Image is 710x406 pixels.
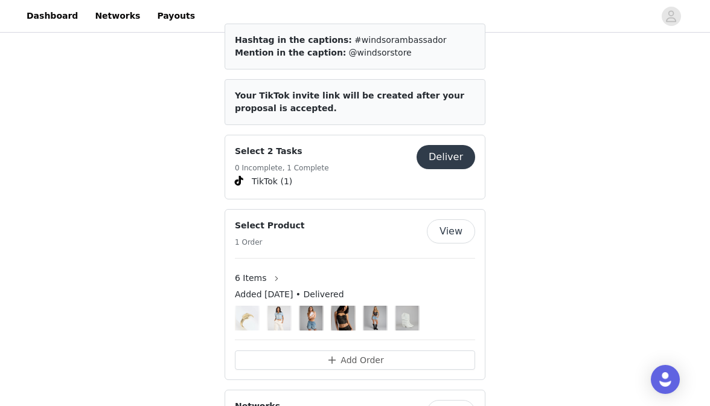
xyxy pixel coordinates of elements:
[150,2,202,30] a: Payouts
[19,2,85,30] a: Dashboard
[235,163,329,173] h5: 0 Incomplete, 1 Complete
[268,306,290,330] img: Cutely Casual Short Sleeve Denim Jacket
[417,145,475,169] button: Deliver
[236,306,258,330] img: Keeping Time Oval Watch Bracelet
[267,303,292,333] img: Image Background Blur
[88,2,147,30] a: Networks
[235,145,329,158] h4: Select 2 Tasks
[331,303,356,333] img: Image Background Blur
[225,135,485,199] div: Select 2 Tasks
[235,288,344,301] span: Added [DATE] • Delivered
[665,7,677,26] div: avatar
[235,219,305,232] h4: Select Product
[395,303,420,333] img: Image Background Blur
[427,219,475,243] button: View
[354,35,447,45] span: #windsorambassador
[396,306,418,330] img: Cowgirl Off Duty Fold Over Western Boots
[332,306,354,330] img: Sultry Eye Candy Floral Velvet Mesh Bustier
[364,306,386,330] img: Oops I Slayed Again Denim Micro Skort
[225,209,485,380] div: Select Product
[349,48,412,57] span: @windsorstore
[363,303,388,333] img: Image Background Blur
[300,306,322,330] img: No Plans Just Vibes Denim Shorts
[235,48,346,57] span: Mention in the caption:
[235,237,305,248] h5: 1 Order
[235,272,267,285] span: 6 Items
[299,303,324,333] img: Image Background Blur
[252,175,292,188] span: TikTok (1)
[235,350,475,370] button: Add Order
[235,91,464,113] span: Your TikTok invite link will be created after your proposal is accepted.
[235,303,260,333] img: Image Background Blur
[651,365,680,394] div: Open Intercom Messenger
[235,35,352,45] span: Hashtag in the captions:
